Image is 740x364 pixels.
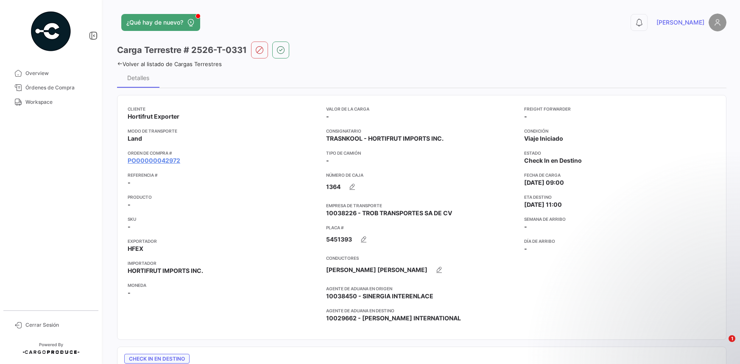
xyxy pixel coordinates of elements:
[326,112,329,121] span: -
[326,150,518,156] app-card-info-title: Tipo de Camión
[326,307,518,314] app-card-info-title: Agente de Aduana en Destino
[326,128,518,134] app-card-info-title: Consignatario
[326,172,518,178] app-card-info-title: Número de Caja
[326,106,518,112] app-card-info-title: Valor de la Carga
[7,81,95,95] a: Órdenes de Compra
[7,95,95,109] a: Workspace
[524,106,716,112] app-card-info-title: Freight Forwarder
[128,178,131,187] span: -
[117,61,222,67] a: Volver al listado de Cargas Terrestres
[524,112,527,121] span: -
[524,178,564,187] span: [DATE] 09:00
[326,224,518,231] app-card-info-title: Placa #
[128,289,131,297] span: -
[524,245,527,253] span: -
[128,156,180,165] a: PO00000042972
[326,134,444,143] span: TRASNKOOL - HORTIFRUT IMPORTS INC.
[326,292,433,300] span: 10038450 - SINERGIA INTERENLACE
[326,209,452,217] span: 10038226 - TROB TRANSPORTES SA DE CV
[128,128,319,134] app-card-info-title: Modo de Transporte
[524,222,527,231] span: -
[30,10,72,53] img: powered-by.png
[126,18,183,27] span: ¿Qué hay de nuevo?
[128,282,319,289] app-card-info-title: Moneda
[709,14,726,31] img: placeholder-user.png
[128,216,319,222] app-card-info-title: SKU
[326,235,352,244] span: 5451393
[121,14,200,31] button: ¿Qué hay de nuevo?
[7,66,95,81] a: Overview
[711,335,732,356] iframe: Intercom live chat
[524,194,716,200] app-card-info-title: ETA Destino
[656,18,704,27] span: [PERSON_NAME]
[117,44,247,56] h3: Carga Terrestre # 2526-T-0331
[326,266,427,274] span: [PERSON_NAME] [PERSON_NAME]
[25,321,92,329] span: Cerrar Sesión
[326,314,461,322] span: 10029662 - [PERSON_NAME] INTERNATIONAL
[326,156,329,165] span: -
[524,156,582,165] span: Check In en Destino
[524,172,716,178] app-card-info-title: Fecha de carga
[25,98,92,106] span: Workspace
[326,202,518,209] app-card-info-title: Empresa de Transporte
[128,267,203,275] span: HORTIFRUT IMPORTS INC.
[124,354,190,364] span: Check In en Destino
[729,335,735,342] span: 1
[524,134,563,143] span: Viaje Iniciado
[326,255,518,261] app-card-info-title: Conductores
[524,200,562,209] span: [DATE] 11:00
[128,172,319,178] app-card-info-title: Referencia #
[25,84,92,92] span: Órdenes de Compra
[128,200,131,209] span: -
[524,216,716,222] app-card-info-title: Semana de Arribo
[127,74,149,81] div: Detalles
[128,150,319,156] app-card-info-title: Orden de Compra #
[128,106,319,112] app-card-info-title: Cliente
[326,183,341,191] span: 1364
[128,260,319,267] app-card-info-title: Importador
[128,222,131,231] span: -
[326,285,518,292] app-card-info-title: Agente de Aduana en Origen
[128,245,143,253] span: HFEX
[128,194,319,200] app-card-info-title: Producto
[524,150,716,156] app-card-info-title: Estado
[524,128,716,134] app-card-info-title: Condición
[128,238,319,245] app-card-info-title: Exportador
[524,238,716,245] app-card-info-title: Día de Arribo
[25,69,92,77] span: Overview
[128,134,142,143] span: Land
[128,112,179,121] span: Hortifrut Exporter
